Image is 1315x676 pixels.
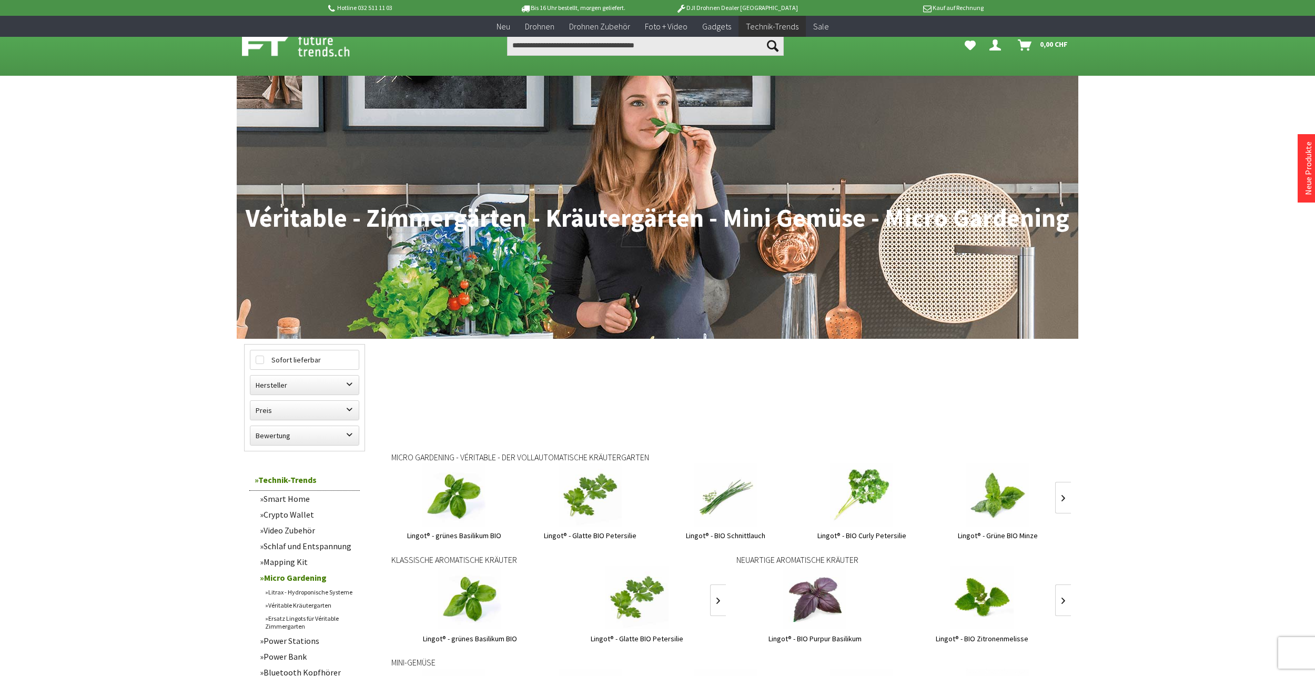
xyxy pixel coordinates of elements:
a: Neu [489,16,518,37]
span: Sale [813,21,829,32]
span: Technik-Trends [746,21,798,32]
input: Produkt, Marke, Kategorie, EAN, Artikelnummer… [507,35,784,56]
p: Hotline 032 511 11 03 [326,2,490,14]
button: Suchen [762,35,784,56]
a: Meine Favoriten [959,35,981,56]
img: Lingot® - Grüne BIO Minze [966,463,1029,527]
a: Lingot® - Grüne BIO Minze [930,530,1066,551]
label: Hersteller [250,376,359,395]
a: Lingot® - BIO Schnittlauch [658,530,794,551]
div: Neuartige Aromatische Kräuter [736,549,1060,578]
p: Bis 16 Uhr bestellt, morgen geliefert. [490,2,654,14]
span: Neu [497,21,510,32]
img: Lingot® - Glatte BIO Petersilie [605,566,669,629]
label: Preis [250,401,359,420]
a: Lingot® - grünes Basilikum BIO [386,633,553,654]
span: 0,00 CHF [1040,36,1068,53]
div: Micro Gardening - Véritable - Der vollautomatische Kräutergarten [391,447,1060,476]
span: Foto + Video [645,21,687,32]
img: Lingot® - grünes Basilikum BIO [422,463,485,527]
span: Drohnen Zubehör [569,21,630,32]
span: Gadgets [702,21,731,32]
a: Mapping Kit [255,554,360,570]
a: Technik-Trends [249,469,360,491]
p: Kauf auf Rechnung [819,2,983,14]
img: Lingot® - Glatte BIO Petersilie [559,463,622,527]
img: Lingot® - grünes Basilikum BIO [438,566,501,629]
a: Video Zubehör [255,522,360,538]
a: Crypto Wallet [255,507,360,522]
img: Lingot® - BIO Purpur Basilikum [783,566,846,629]
a: Power Bank [255,649,360,664]
a: Lingot® - BIO Purpur Basilikum [731,633,898,654]
a: Lingot® - Glatte BIO Petersilie [553,633,721,654]
a: Gadgets [695,16,739,37]
a: Lingot® - BIO Curly Petersilie [794,530,929,551]
label: Sofort lieferbar [250,350,359,369]
a: Drohnen [518,16,562,37]
p: DJI Drohnen Dealer [GEOGRAPHIC_DATA] [655,2,819,14]
img: Shop Futuretrends - zur Startseite wechseln [242,33,373,59]
a: Drohnen Zubehör [562,16,638,37]
a: Neue Produkte [1303,142,1313,195]
img: Lingot® - BIO Schnittlauch [694,463,757,527]
a: Ersatz Lingots für Véritable Zimmergarten [260,612,360,633]
h1: Véritable - Zimmergärten - Kräutergärten - Mini Gemüse - Micro Gardening [244,205,1071,231]
div: Klassische Aromatische Kräuter [391,549,715,578]
span: Drohnen [525,21,554,32]
a: Sale [806,16,836,37]
a: Lingot® - BIO Koriander [1066,530,1201,551]
a: Dein Konto [985,35,1009,56]
a: Foto + Video [638,16,695,37]
a: Véritable Kräutergarten [260,599,360,612]
a: Micro Gardening [255,570,360,586]
img: Lingot® - BIO Curly Petersilie [830,463,893,527]
img: Lingot® - BIO Zitronenmelisse [950,566,1014,629]
a: Lingot® - grünes Basilikum BIO [386,530,522,551]
a: Litrax - Hydroponische Systeme [260,586,360,599]
a: Power Stations [255,633,360,649]
a: Lingot® - BIO Zitronenmelisse [898,633,1066,654]
a: Lingot® - Glatte BIO Petersilie [522,530,657,551]
a: Technik-Trends [739,16,806,37]
a: Schlaf und Entspannung [255,538,360,554]
a: Warenkorb [1014,35,1073,56]
a: Smart Home [255,491,360,507]
label: Bewertung [250,426,359,445]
